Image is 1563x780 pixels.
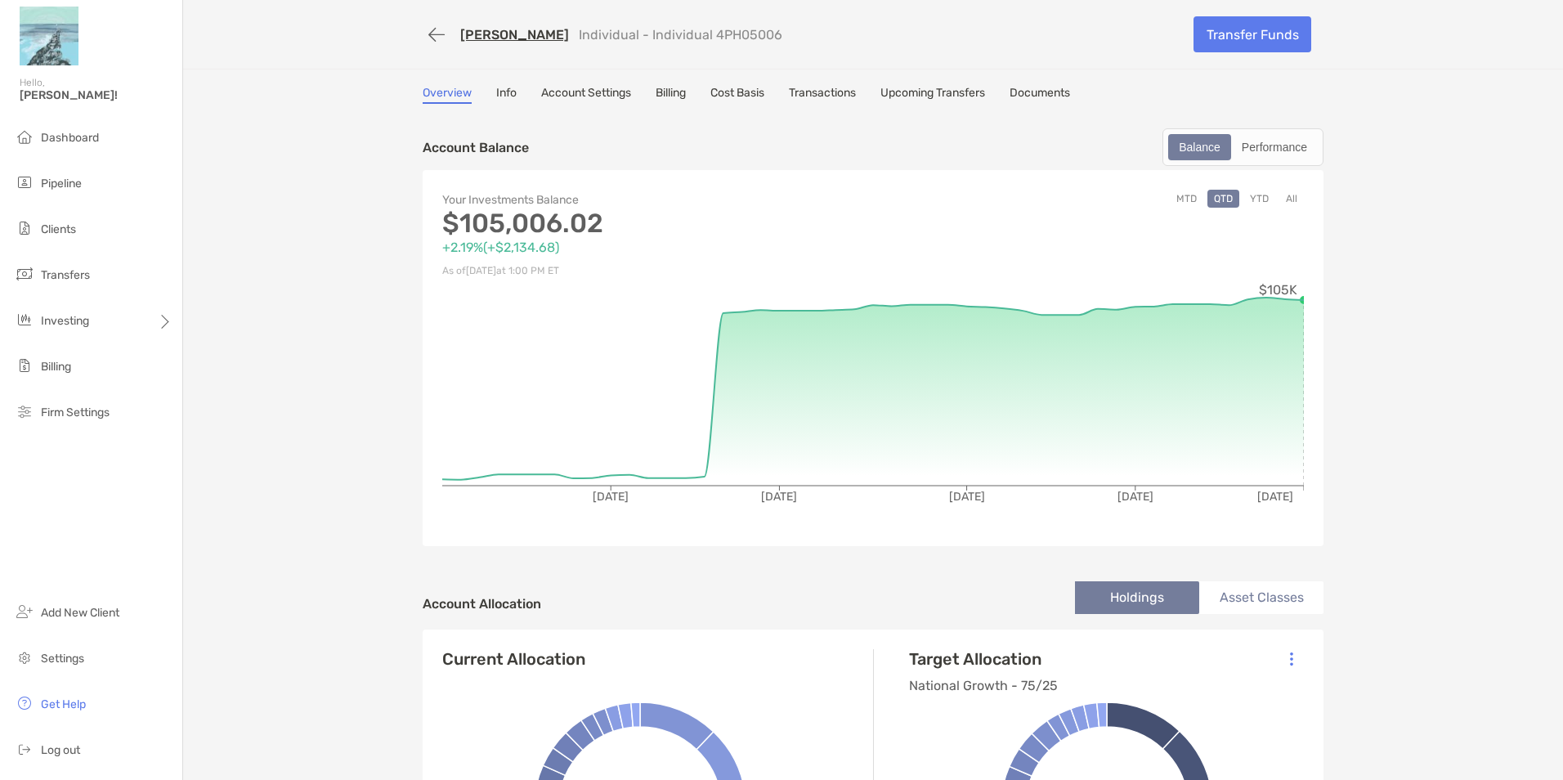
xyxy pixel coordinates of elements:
img: add_new_client icon [15,602,34,621]
span: Investing [41,314,89,328]
img: dashboard icon [15,127,34,146]
span: [PERSON_NAME]! [20,88,172,102]
img: get-help icon [15,693,34,713]
p: Individual - Individual 4PH05006 [579,27,782,43]
img: Zoe Logo [20,7,78,65]
p: Account Balance [423,137,529,158]
span: Clients [41,222,76,236]
tspan: [DATE] [593,490,629,504]
a: Overview [423,86,472,104]
img: investing icon [15,310,34,329]
span: Log out [41,743,80,757]
tspan: $105K [1259,282,1297,298]
a: Account Settings [541,86,631,104]
span: Get Help [41,697,86,711]
img: firm-settings icon [15,401,34,421]
p: $105,006.02 [442,213,873,234]
span: Add New Client [41,606,119,620]
span: Dashboard [41,131,99,145]
button: MTD [1170,190,1203,208]
li: Holdings [1075,581,1199,614]
img: pipeline icon [15,173,34,192]
img: logout icon [15,739,34,759]
a: Cost Basis [710,86,764,104]
p: As of [DATE] at 1:00 PM ET [442,261,873,281]
div: segmented control [1162,128,1323,166]
img: settings icon [15,648,34,667]
a: Info [496,86,517,104]
span: Firm Settings [41,406,110,419]
span: Settings [41,652,84,666]
div: Performance [1233,136,1316,159]
tspan: [DATE] [1117,490,1153,504]
h4: Target Allocation [909,649,1058,669]
p: National Growth - 75/25 [909,675,1058,696]
h4: Current Allocation [442,649,585,669]
a: [PERSON_NAME] [460,27,569,43]
span: Billing [41,360,71,374]
button: QTD [1207,190,1239,208]
a: Billing [656,86,686,104]
img: clients icon [15,218,34,238]
a: Upcoming Transfers [880,86,985,104]
span: Transfers [41,268,90,282]
button: YTD [1243,190,1275,208]
img: Icon List Menu [1290,652,1293,666]
h4: Account Allocation [423,596,541,612]
img: transfers icon [15,264,34,284]
tspan: [DATE] [1257,490,1293,504]
a: Documents [1010,86,1070,104]
tspan: [DATE] [761,490,797,504]
p: +2.19% ( +$2,134.68 ) [442,237,873,258]
a: Transactions [789,86,856,104]
button: All [1279,190,1304,208]
img: billing icon [15,356,34,375]
p: Your Investments Balance [442,190,873,210]
li: Asset Classes [1199,581,1323,614]
tspan: [DATE] [949,490,985,504]
div: Balance [1170,136,1229,159]
span: Pipeline [41,177,82,191]
a: Transfer Funds [1194,16,1311,52]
